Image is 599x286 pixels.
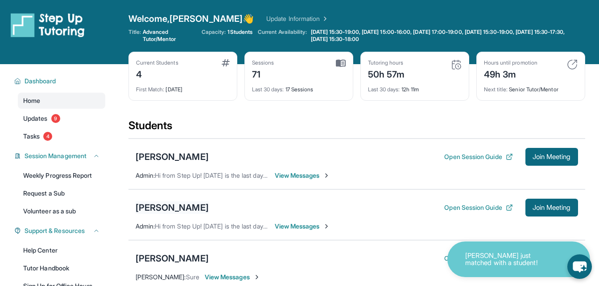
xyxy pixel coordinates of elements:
[525,199,578,217] button: Join Meeting
[484,86,508,93] span: Next title :
[465,252,554,267] p: [PERSON_NAME] just matched with a student!
[136,66,178,81] div: 4
[533,154,571,159] span: Join Meeting
[23,132,40,141] span: Tasks
[567,59,578,70] img: card
[136,201,209,214] div: [PERSON_NAME]
[25,226,85,235] span: Support & Resources
[21,77,100,86] button: Dashboard
[136,273,186,281] span: [PERSON_NAME] :
[202,29,226,36] span: Capacity:
[136,151,209,163] div: [PERSON_NAME]
[266,14,329,23] a: Update Information
[23,114,48,123] span: Updates
[21,226,100,235] button: Support & Resources
[143,29,196,43] span: Advanced Tutor/Mentor
[525,148,578,166] button: Join Meeting
[533,205,571,210] span: Join Meeting
[368,81,462,93] div: 12h 11m
[323,223,330,230] img: Chevron-Right
[128,29,141,43] span: Title:
[258,29,307,43] span: Current Availability:
[252,81,346,93] div: 17 Sessions
[18,242,105,258] a: Help Center
[18,110,105,127] a: Updates9
[484,66,537,81] div: 49h 3m
[43,132,52,141] span: 4
[222,59,230,66] img: card
[336,59,346,67] img: card
[18,168,105,184] a: Weekly Progress Report
[368,59,405,66] div: Tutoring hours
[309,29,585,43] a: [DATE] 15:30-19:00, [DATE] 15:00-16:00, [DATE] 17:00-19:00, [DATE] 15:30-19:00, [DATE] 15:30-17:3...
[444,254,512,263] button: Open Session Guide
[136,86,165,93] span: First Match :
[136,222,155,230] span: Admin :
[484,81,578,93] div: Senior Tutor/Mentor
[311,29,583,43] span: [DATE] 15:30-19:00, [DATE] 15:00-16:00, [DATE] 17:00-19:00, [DATE] 15:30-19:00, [DATE] 15:30-17:3...
[18,203,105,219] a: Volunteer as a sub
[25,151,87,160] span: Session Management
[252,86,284,93] span: Last 30 days :
[18,185,105,201] a: Request a Sub
[128,12,254,25] span: Welcome, [PERSON_NAME] 👋
[23,96,40,105] span: Home
[186,273,199,281] span: Sure
[227,29,252,36] span: 1 Students
[444,203,512,212] button: Open Session Guide
[275,222,330,231] span: View Messages
[18,260,105,276] a: Tutor Handbook
[323,172,330,179] img: Chevron-Right
[136,81,230,93] div: [DATE]
[18,93,105,109] a: Home
[444,152,512,161] button: Open Session Guide
[51,114,60,123] span: 9
[252,66,274,81] div: 71
[136,59,178,66] div: Current Students
[275,171,330,180] span: View Messages
[205,273,260,282] span: View Messages
[484,59,537,66] div: Hours until promotion
[368,86,400,93] span: Last 30 days :
[567,254,592,279] button: chat-button
[320,14,329,23] img: Chevron Right
[136,172,155,179] span: Admin :
[252,59,274,66] div: Sessions
[128,118,585,138] div: Students
[136,252,209,265] div: [PERSON_NAME]
[253,274,260,281] img: Chevron-Right
[21,151,100,160] button: Session Management
[18,128,105,144] a: Tasks4
[368,66,405,81] div: 50h 57m
[25,77,56,86] span: Dashboard
[451,59,462,70] img: card
[11,12,85,37] img: logo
